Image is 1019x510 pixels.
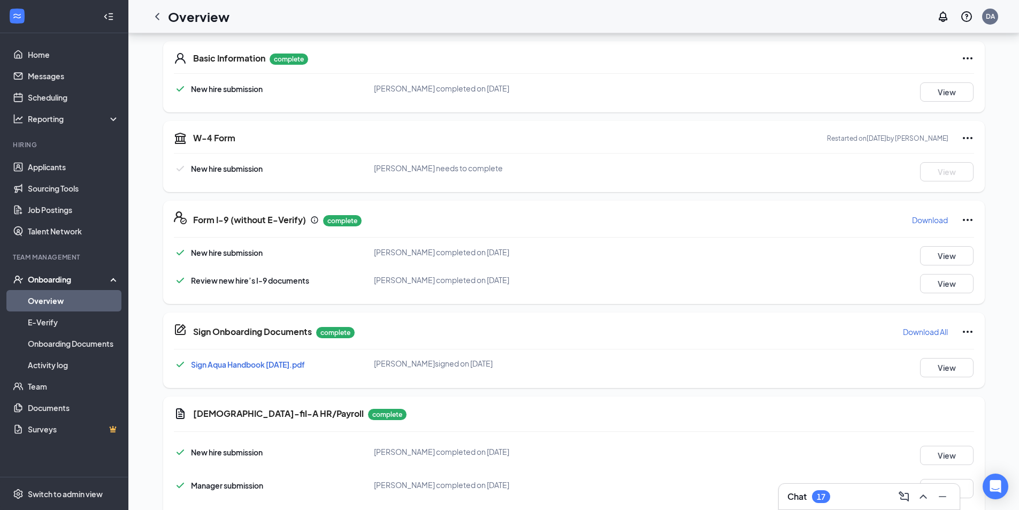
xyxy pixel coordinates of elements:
span: Manager submission [191,481,263,490]
button: View [920,274,974,293]
div: 17 [817,492,825,501]
svg: WorkstreamLogo [12,11,22,21]
a: E-Verify [28,311,119,333]
span: [PERSON_NAME] completed on [DATE] [374,247,509,257]
div: Hiring [13,140,117,149]
p: Restarted on [DATE] by [PERSON_NAME] [827,134,948,143]
a: Sourcing Tools [28,178,119,199]
p: Download [912,215,948,225]
svg: Checkmark [174,246,187,259]
h5: Basic Information [193,52,265,64]
a: Messages [28,65,119,87]
button: Minimize [934,488,951,505]
h5: Form I-9 (without E-Verify) [193,214,306,226]
svg: Ellipses [961,52,974,65]
a: Talent Network [28,220,119,242]
span: New hire submission [191,447,263,457]
svg: ComposeMessage [898,490,910,503]
a: Overview [28,290,119,311]
div: Reporting [28,113,120,124]
button: Download [911,211,948,229]
svg: QuestionInfo [960,10,973,23]
p: Download All [903,326,948,337]
div: DA [986,12,995,21]
svg: TaxGovernmentIcon [174,132,187,144]
button: ChevronUp [915,488,932,505]
a: Activity log [28,354,119,376]
div: [PERSON_NAME] signed on [DATE] [374,358,641,369]
span: [PERSON_NAME] completed on [DATE] [374,447,509,456]
svg: Checkmark [174,479,187,492]
svg: User [174,52,187,65]
svg: CompanyDocumentIcon [174,323,187,336]
svg: Ellipses [961,214,974,226]
svg: FormI9EVerifyIcon [174,211,187,224]
svg: Minimize [936,490,949,503]
svg: Ellipses [961,132,974,144]
button: View [920,358,974,377]
div: Switch to admin view [28,489,103,499]
p: complete [368,409,407,420]
svg: Checkmark [174,162,187,175]
span: [PERSON_NAME] completed on [DATE] [374,275,509,285]
a: Sign Aqua Handbook [DATE].pdf [191,360,305,369]
p: complete [323,215,362,226]
svg: Checkmark [174,274,187,287]
a: Scheduling [28,87,119,108]
a: SurveysCrown [28,418,119,440]
svg: UserCheck [13,274,24,285]
a: Applicants [28,156,119,178]
h3: Chat [787,491,807,503]
svg: Notifications [937,10,949,23]
span: [PERSON_NAME] needs to complete [374,163,503,173]
svg: Analysis [13,113,24,124]
a: Team [28,376,119,397]
svg: ChevronUp [917,490,930,503]
button: ComposeMessage [895,488,913,505]
button: Download All [902,323,948,340]
svg: Collapse [103,11,114,22]
h1: Overview [168,7,229,26]
svg: Document [174,407,187,420]
svg: Settings [13,489,24,499]
a: Onboarding Documents [28,333,119,354]
span: New hire submission [191,164,263,173]
span: New hire submission [191,84,263,94]
p: complete [270,54,308,65]
div: Team Management [13,253,117,262]
button: View [920,162,974,181]
svg: ChevronLeft [151,10,164,23]
svg: Checkmark [174,82,187,95]
div: Open Intercom Messenger [983,474,1008,499]
a: Documents [28,397,119,418]
a: Home [28,44,119,65]
button: View [920,479,974,498]
button: View [920,246,974,265]
a: Job Postings [28,199,119,220]
svg: Info [310,216,319,224]
p: complete [316,327,355,338]
svg: Checkmark [174,446,187,459]
h5: W-4 Form [193,132,235,144]
svg: Checkmark [174,358,187,371]
span: [PERSON_NAME] completed on [DATE] [374,83,509,93]
div: Onboarding [28,274,110,285]
h5: [DEMOGRAPHIC_DATA]-fil-A HR/Payroll [193,408,364,420]
button: View [920,446,974,465]
button: View [920,82,974,102]
span: Review new hire’s I-9 documents [191,276,309,285]
span: [PERSON_NAME] completed on [DATE] [374,480,509,490]
span: New hire submission [191,248,263,257]
h5: Sign Onboarding Documents [193,326,312,338]
svg: Ellipses [961,325,974,338]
